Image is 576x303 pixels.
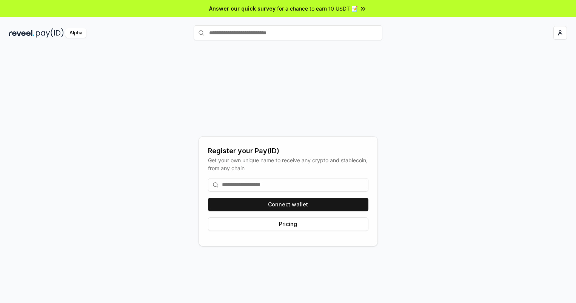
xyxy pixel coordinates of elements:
div: Alpha [65,28,86,38]
img: reveel_dark [9,28,34,38]
button: Connect wallet [208,198,368,211]
div: Get your own unique name to receive any crypto and stablecoin, from any chain [208,156,368,172]
span: for a chance to earn 10 USDT 📝 [277,5,358,12]
button: Pricing [208,217,368,231]
span: Answer our quick survey [209,5,276,12]
div: Register your Pay(ID) [208,146,368,156]
img: pay_id [36,28,64,38]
